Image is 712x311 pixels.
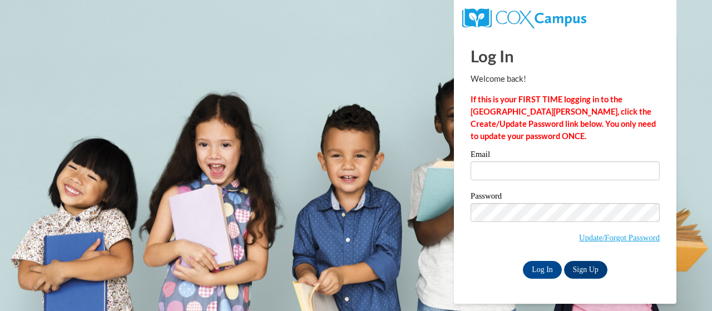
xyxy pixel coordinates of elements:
[471,192,660,203] label: Password
[579,233,660,242] a: Update/Forgot Password
[471,150,660,161] label: Email
[564,261,607,279] a: Sign Up
[462,8,586,28] img: COX Campus
[523,261,562,279] input: Log In
[471,73,660,85] p: Welcome back!
[462,13,586,22] a: COX Campus
[471,95,656,141] strong: If this is your FIRST TIME logging in to the [GEOGRAPHIC_DATA][PERSON_NAME], click the Create/Upd...
[471,45,660,67] h1: Log In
